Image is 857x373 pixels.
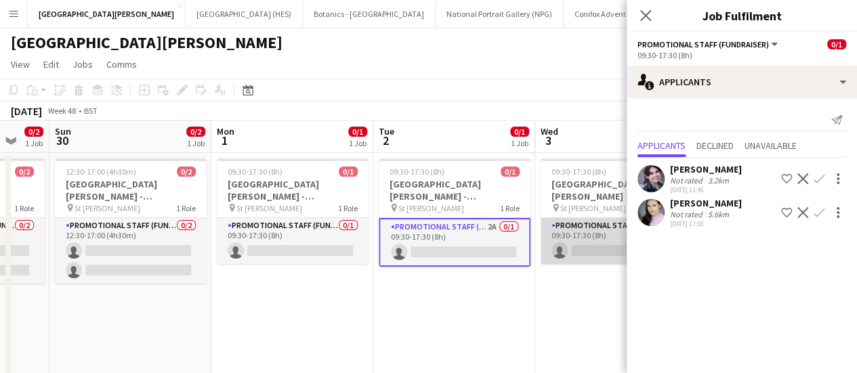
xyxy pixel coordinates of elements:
[670,175,705,185] div: Not rated
[705,209,732,219] div: 5.6km
[25,138,43,148] div: 1 Job
[176,203,196,213] span: 1 Role
[379,178,530,202] h3: [GEOGRAPHIC_DATA][PERSON_NAME] - Fundraising
[53,133,71,148] span: 30
[541,178,692,202] h3: [GEOGRAPHIC_DATA][PERSON_NAME] - Fundraising
[670,185,742,194] div: [DATE] 13:46
[67,56,98,73] a: Jobs
[43,58,59,70] span: Edit
[377,133,394,148] span: 2
[510,127,529,137] span: 0/1
[560,203,626,213] span: St [PERSON_NAME]
[696,141,734,150] span: Declined
[827,39,846,49] span: 0/1
[670,209,705,219] div: Not rated
[186,1,303,27] button: [GEOGRAPHIC_DATA] (HES)
[11,58,30,70] span: View
[15,167,34,177] span: 0/2
[215,133,234,148] span: 1
[564,1,665,27] button: Conifox Adventure Park
[55,158,207,284] app-job-card: 12:30-17:00 (4h30m)0/2[GEOGRAPHIC_DATA][PERSON_NAME] - Fundraising St [PERSON_NAME]1 RolePromotio...
[379,218,530,267] app-card-role: Promotional Staff (Fundraiser)2A0/109:30-17:30 (8h)
[390,167,444,177] span: 09:30-17:30 (8h)
[436,1,564,27] button: National Portrait Gallery (NPG)
[541,218,692,264] app-card-role: Promotional Staff (Fundraiser)2A0/109:30-17:30 (8h)
[670,197,742,209] div: [PERSON_NAME]
[637,39,780,49] button: Promotional Staff (Fundraiser)
[501,167,520,177] span: 0/1
[11,104,42,118] div: [DATE]
[339,167,358,177] span: 0/1
[705,175,732,185] div: 3.2km
[338,203,358,213] span: 1 Role
[217,158,369,264] app-job-card: 09:30-17:30 (8h)0/1[GEOGRAPHIC_DATA][PERSON_NAME] - Fundraising St [PERSON_NAME]1 RolePromotional...
[106,58,137,70] span: Comms
[66,167,136,177] span: 12:30-17:00 (4h30m)
[670,163,742,175] div: [PERSON_NAME]
[637,39,769,49] span: Promotional Staff (Fundraiser)
[379,158,530,267] app-job-card: 09:30-17:30 (8h)0/1[GEOGRAPHIC_DATA][PERSON_NAME] - Fundraising St [PERSON_NAME]1 RolePromotional...
[186,127,205,137] span: 0/2
[72,58,93,70] span: Jobs
[627,7,857,24] h3: Job Fulfilment
[217,125,234,137] span: Mon
[24,127,43,137] span: 0/2
[75,203,140,213] span: St [PERSON_NAME]
[348,127,367,137] span: 0/1
[14,203,34,213] span: 1 Role
[187,138,205,148] div: 1 Job
[627,66,857,98] div: Applicants
[28,1,186,27] button: [GEOGRAPHIC_DATA][PERSON_NAME]
[500,203,520,213] span: 1 Role
[5,56,35,73] a: View
[379,125,394,137] span: Tue
[217,218,369,264] app-card-role: Promotional Staff (Fundraiser)0/109:30-17:30 (8h)
[38,56,64,73] a: Edit
[236,203,302,213] span: St [PERSON_NAME]
[541,158,692,264] app-job-card: 09:30-17:30 (8h)0/1[GEOGRAPHIC_DATA][PERSON_NAME] - Fundraising St [PERSON_NAME]1 RolePromotional...
[303,1,436,27] button: Botanics - [GEOGRAPHIC_DATA]
[55,218,207,284] app-card-role: Promotional Staff (Fundraiser)0/212:30-17:00 (4h30m)
[55,178,207,202] h3: [GEOGRAPHIC_DATA][PERSON_NAME] - Fundraising
[398,203,464,213] span: St [PERSON_NAME]
[228,167,283,177] span: 09:30-17:30 (8h)
[637,141,686,150] span: Applicants
[217,178,369,202] h3: [GEOGRAPHIC_DATA][PERSON_NAME] - Fundraising
[745,141,797,150] span: Unavailable
[45,106,79,116] span: Week 48
[541,125,558,137] span: Wed
[177,167,196,177] span: 0/2
[637,50,846,60] div: 09:30-17:30 (8h)
[539,133,558,148] span: 3
[551,167,606,177] span: 09:30-17:30 (8h)
[511,138,528,148] div: 1 Job
[84,106,98,116] div: BST
[349,138,367,148] div: 1 Job
[11,32,283,53] h1: [GEOGRAPHIC_DATA][PERSON_NAME]
[670,219,742,228] div: [DATE] 17:30
[55,125,71,137] span: Sun
[101,56,142,73] a: Comms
